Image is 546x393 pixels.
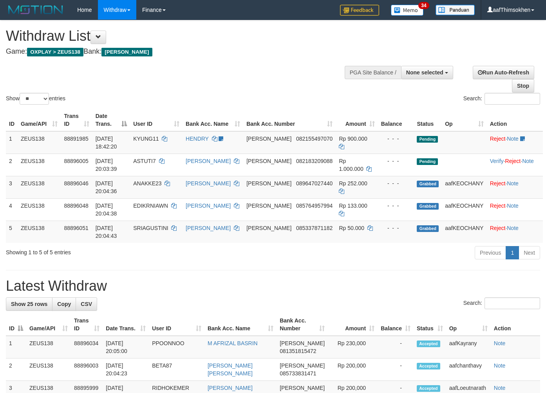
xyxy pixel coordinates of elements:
[328,359,378,381] td: Rp 200,000
[507,136,519,142] a: Note
[96,203,117,217] span: [DATE] 20:04:38
[490,136,506,142] a: Reject
[340,5,379,16] img: Feedback.jpg
[417,340,440,347] span: Accepted
[414,109,442,131] th: Status
[133,136,159,142] span: KYUNG11
[507,203,519,209] a: Note
[463,297,540,309] label: Search:
[417,181,439,187] span: Grabbed
[96,225,117,239] span: [DATE] 20:04:43
[96,180,117,194] span: [DATE] 20:04:36
[71,336,103,359] td: 88896034
[64,158,88,164] span: 88896005
[57,301,71,307] span: Copy
[414,313,446,336] th: Status: activate to sort column ascending
[26,359,71,381] td: ZEUS138
[186,180,231,187] a: [PERSON_NAME]
[339,203,367,209] span: Rp 133.000
[280,348,316,354] span: Copy 081351815472 to clipboard
[378,109,414,131] th: Balance
[487,198,543,221] td: ·
[186,136,209,142] a: HENDRY
[446,336,491,359] td: aafKayrany
[6,336,26,359] td: 1
[103,313,149,336] th: Date Trans.: activate to sort column ascending
[280,362,325,369] span: [PERSON_NAME]
[446,359,491,381] td: aafchanthavy
[328,313,378,336] th: Amount: activate to sort column ascending
[27,48,83,56] span: OXPLAY > ZEUS138
[133,225,168,231] span: SRIAGUSTINI
[81,301,92,307] span: CSV
[18,221,61,243] td: ZEUS138
[133,203,168,209] span: EDIKRNIAWN
[296,225,333,231] span: Copy 085337871182 to clipboard
[208,385,253,391] a: [PERSON_NAME]
[186,203,231,209] a: [PERSON_NAME]
[485,297,540,309] input: Search:
[6,198,18,221] td: 4
[436,5,475,15] img: panduan.png
[6,359,26,381] td: 2
[381,179,411,187] div: - - -
[6,131,18,154] td: 1
[473,66,534,79] a: Run Auto-Refresh
[442,176,486,198] td: aafKEOCHANY
[6,48,356,56] h4: Game: Bank:
[243,109,336,131] th: Bank Acc. Number: activate to sort column ascending
[475,246,506,259] a: Previous
[485,93,540,105] input: Search:
[339,136,367,142] span: Rp 900.000
[296,136,333,142] span: Copy 082155497070 to clipboard
[505,158,521,164] a: Reject
[64,180,88,187] span: 88896046
[52,297,76,311] a: Copy
[491,313,540,336] th: Action
[345,66,401,79] div: PGA Site Balance /
[204,313,277,336] th: Bank Acc. Name: activate to sort column ascending
[417,385,440,392] span: Accepted
[494,362,506,369] a: Note
[246,180,291,187] span: [PERSON_NAME]
[18,131,61,154] td: ZEUS138
[130,109,183,131] th: User ID: activate to sort column ascending
[71,359,103,381] td: 88896003
[417,158,438,165] span: Pending
[339,180,367,187] span: Rp 252.000
[418,2,429,9] span: 34
[26,336,71,359] td: ZEUS138
[490,203,506,209] a: Reject
[417,136,438,143] span: Pending
[296,203,333,209] span: Copy 085764957994 to clipboard
[6,176,18,198] td: 3
[92,109,130,131] th: Date Trans.: activate to sort column descending
[378,359,414,381] td: -
[336,109,378,131] th: Amount: activate to sort column ascending
[64,225,88,231] span: 88896051
[6,93,65,105] label: Show entries
[6,278,540,294] h1: Latest Withdraw
[296,180,333,187] span: Copy 089647027440 to clipboard
[339,158,363,172] span: Rp 1.000.000
[64,203,88,209] span: 88896048
[490,158,504,164] a: Verify
[246,203,291,209] span: [PERSON_NAME]
[417,363,440,369] span: Accepted
[381,202,411,210] div: - - -
[246,158,291,164] span: [PERSON_NAME]
[6,245,222,256] div: Showing 1 to 5 of 5 entries
[512,79,534,92] a: Stop
[101,48,152,56] span: [PERSON_NAME]
[76,297,97,311] a: CSV
[381,157,411,165] div: - - -
[6,109,18,131] th: ID
[11,301,47,307] span: Show 25 rows
[522,158,534,164] a: Note
[277,313,328,336] th: Bank Acc. Number: activate to sort column ascending
[417,203,439,210] span: Grabbed
[339,225,364,231] span: Rp 50.000
[149,336,204,359] td: PPOONNOO
[490,225,506,231] a: Reject
[487,109,543,131] th: Action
